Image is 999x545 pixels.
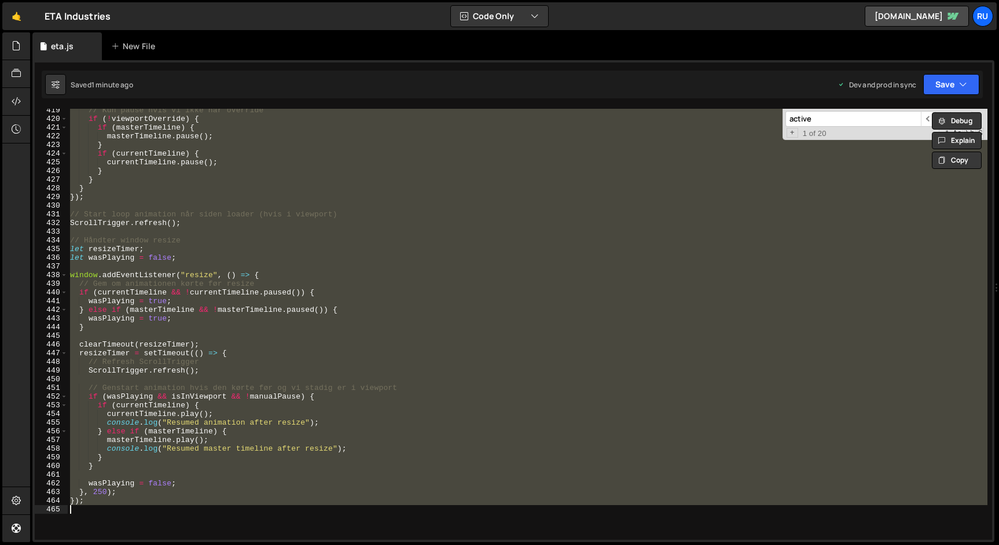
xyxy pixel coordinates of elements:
[865,6,969,27] a: [DOMAIN_NAME]
[35,279,68,288] div: 439
[35,149,68,158] div: 424
[45,9,111,23] div: ETA Industries
[923,74,979,95] button: Save
[35,305,68,314] div: 442
[35,358,68,366] div: 448
[35,470,68,479] div: 461
[2,2,31,30] a: 🤙
[35,167,68,175] div: 426
[932,112,982,130] button: Debug
[921,111,936,127] span: ​
[35,349,68,358] div: 447
[35,375,68,384] div: 450
[35,253,68,262] div: 436
[35,115,68,123] div: 420
[35,297,68,305] div: 441
[785,111,921,127] input: Search for
[798,129,831,138] span: 1 of 20
[35,444,68,453] div: 458
[35,123,68,132] div: 421
[451,6,548,27] button: Code Only
[932,132,982,149] button: Explain
[35,340,68,349] div: 446
[35,210,68,219] div: 431
[35,245,68,253] div: 435
[35,366,68,375] div: 449
[35,410,68,418] div: 454
[35,479,68,488] div: 462
[35,496,68,505] div: 464
[35,271,68,279] div: 438
[35,462,68,470] div: 460
[35,175,68,184] div: 427
[787,128,798,138] span: Toggle Replace mode
[91,80,133,90] div: 1 minute ago
[932,152,982,169] button: Copy
[35,505,68,514] div: 465
[35,132,68,141] div: 422
[35,332,68,340] div: 445
[35,323,68,332] div: 444
[35,288,68,297] div: 440
[35,262,68,271] div: 437
[35,418,68,427] div: 455
[35,384,68,392] div: 451
[35,401,68,410] div: 453
[35,201,68,210] div: 430
[111,40,160,52] div: New File
[35,158,68,167] div: 425
[35,236,68,245] div: 434
[35,453,68,462] div: 459
[35,227,68,236] div: 433
[35,219,68,227] div: 432
[35,427,68,436] div: 456
[35,141,68,149] div: 423
[838,80,916,90] div: Dev and prod in sync
[35,314,68,323] div: 443
[35,392,68,401] div: 452
[35,184,68,193] div: 428
[972,6,993,27] a: Ru
[51,40,74,52] div: eta.js
[35,106,68,115] div: 419
[35,436,68,444] div: 457
[35,488,68,496] div: 463
[71,80,133,90] div: Saved
[35,193,68,201] div: 429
